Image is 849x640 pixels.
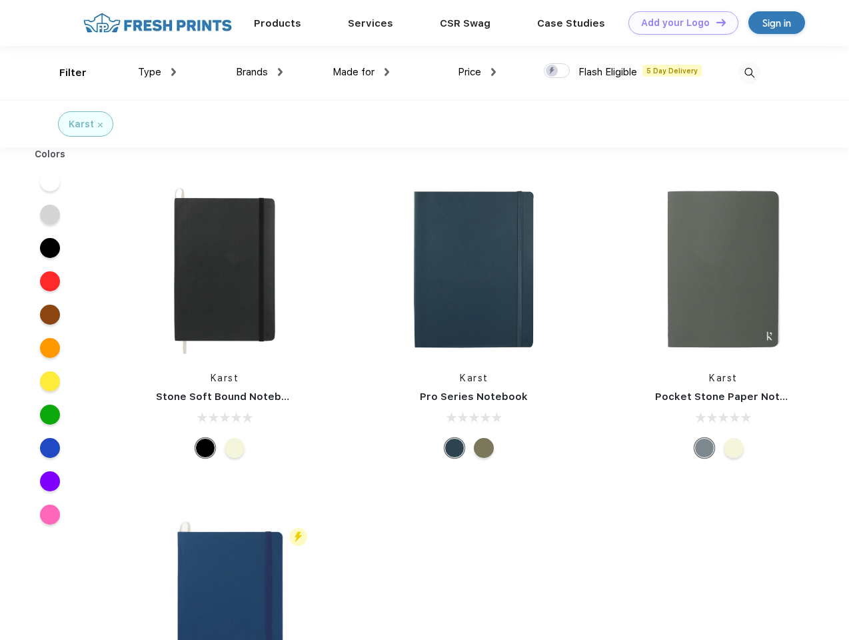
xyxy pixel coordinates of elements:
div: Navy [444,438,464,458]
div: Karst [69,117,94,131]
img: filter_cancel.svg [98,123,103,127]
img: func=resize&h=266 [635,181,812,358]
a: Pocket Stone Paper Notebook [655,391,812,403]
span: Type [138,66,161,78]
img: dropdown.png [491,68,496,76]
span: Made for [333,66,375,78]
a: Sign in [748,11,805,34]
div: Gray [694,438,714,458]
div: Black [195,438,215,458]
img: dropdown.png [278,68,283,76]
img: desktop_search.svg [738,62,760,84]
div: Filter [59,65,87,81]
div: Colors [25,147,76,161]
img: func=resize&h=266 [136,181,313,358]
img: fo%20logo%202.webp [79,11,236,35]
a: Services [348,17,393,29]
span: Price [458,66,481,78]
a: Pro Series Notebook [420,391,528,403]
span: Brands [236,66,268,78]
div: Olive [474,438,494,458]
div: Sign in [762,15,791,31]
a: Karst [709,373,738,383]
a: Stone Soft Bound Notebook [156,391,301,403]
img: dropdown.png [171,68,176,76]
span: 5 Day Delivery [642,65,702,77]
a: Karst [211,373,239,383]
a: CSR Swag [440,17,490,29]
img: func=resize&h=266 [385,181,562,358]
img: DT [716,19,726,26]
div: Beige [724,438,744,458]
a: Karst [460,373,488,383]
a: Products [254,17,301,29]
div: Add your Logo [641,17,710,29]
span: Flash Eligible [578,66,637,78]
img: dropdown.png [385,68,389,76]
img: flash_active_toggle.svg [289,528,307,546]
div: Beige [225,438,245,458]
